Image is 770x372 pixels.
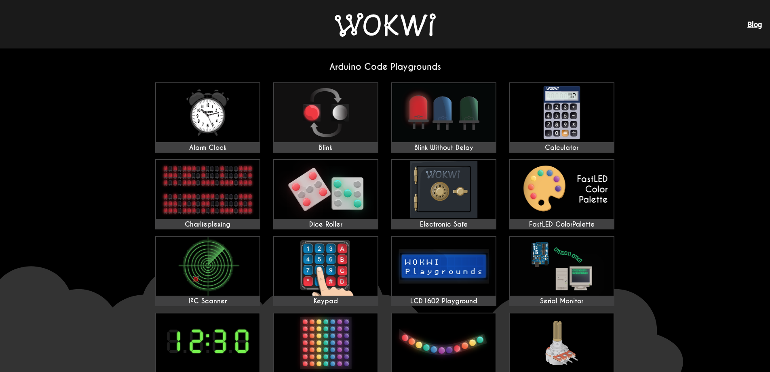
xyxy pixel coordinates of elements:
[273,82,378,153] a: Blink
[274,297,378,305] div: Keypad
[392,144,496,152] div: Blink Without Delay
[156,144,259,152] div: Alarm Clock
[509,82,614,153] a: Calculator
[156,160,259,219] img: Charlieplexing
[510,297,614,305] div: Serial Monitor
[509,236,614,306] a: Serial Monitor
[392,160,496,219] img: Electronic Safe
[510,221,614,229] div: FastLED ColorPalette
[156,221,259,229] div: Charlieplexing
[335,13,436,37] img: Wokwi
[149,61,622,72] h2: Arduino Code Playgrounds
[510,237,614,296] img: Serial Monitor
[274,160,378,219] img: Dice Roller
[391,236,496,306] a: LCD1602 Playground
[156,83,259,142] img: Alarm Clock
[510,160,614,219] img: FastLED ColorPalette
[747,20,762,29] a: Blog
[156,237,259,296] img: I²C Scanner
[155,159,260,229] a: Charlieplexing
[273,159,378,229] a: Dice Roller
[274,237,378,296] img: Keypad
[155,236,260,306] a: I²C Scanner
[391,82,496,153] a: Blink Without Delay
[273,236,378,306] a: Keypad
[391,159,496,229] a: Electronic Safe
[510,83,614,142] img: Calculator
[155,82,260,153] a: Alarm Clock
[274,144,378,152] div: Blink
[392,297,496,305] div: LCD1602 Playground
[156,297,259,305] div: I²C Scanner
[392,221,496,229] div: Electronic Safe
[509,159,614,229] a: FastLED ColorPalette
[392,237,496,296] img: LCD1602 Playground
[510,144,614,152] div: Calculator
[274,221,378,229] div: Dice Roller
[274,83,378,142] img: Blink
[392,83,496,142] img: Blink Without Delay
